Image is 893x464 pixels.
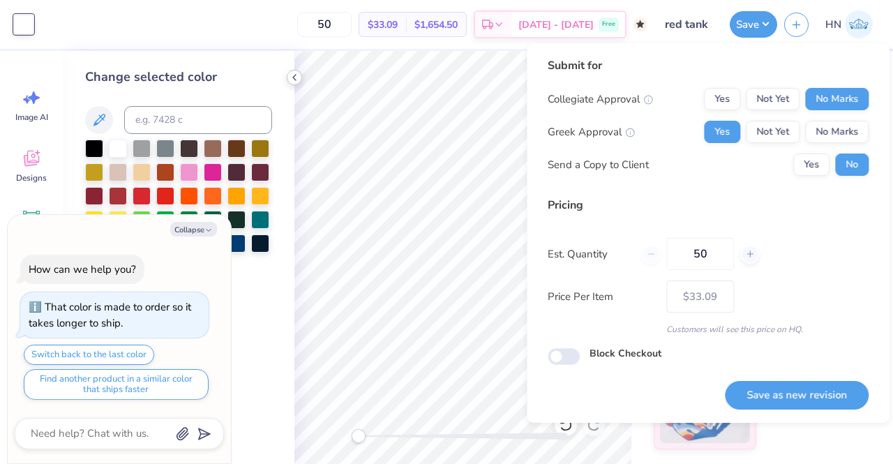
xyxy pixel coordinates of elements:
[352,429,366,443] div: Accessibility label
[29,262,136,276] div: How can we help you?
[730,11,777,38] button: Save
[414,17,458,32] span: $1,654.50
[725,381,869,410] button: Save as new revision
[819,10,879,38] a: HN
[805,121,869,143] button: No Marks
[548,246,631,262] label: Est. Quantity
[170,222,217,237] button: Collapse
[845,10,873,38] img: Huda Nadeem
[704,88,740,110] button: Yes
[16,172,47,184] span: Designs
[746,121,800,143] button: Not Yet
[518,17,594,32] span: [DATE] - [DATE]
[590,346,661,361] label: Block Checkout
[602,20,615,29] span: Free
[704,121,740,143] button: Yes
[654,10,723,38] input: Untitled Design
[666,238,734,270] input: – –
[548,57,869,74] div: Submit for
[548,323,869,336] div: Customers will see this price on HQ.
[548,124,635,140] div: Greek Approval
[746,88,800,110] button: Not Yet
[548,289,656,305] label: Price Per Item
[297,12,352,37] input: – –
[124,106,272,134] input: e.g. 7428 c
[15,112,48,123] span: Image AI
[805,88,869,110] button: No Marks
[368,17,398,32] span: $33.09
[29,300,191,330] div: That color is made to order so it takes longer to ship.
[85,68,272,87] div: Change selected color
[548,197,869,214] div: Pricing
[835,154,869,176] button: No
[825,17,841,33] span: HN
[548,91,653,107] div: Collegiate Approval
[793,154,830,176] button: Yes
[548,157,649,173] div: Send a Copy to Client
[24,369,209,400] button: Find another product in a similar color that ships faster
[24,345,154,365] button: Switch back to the last color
